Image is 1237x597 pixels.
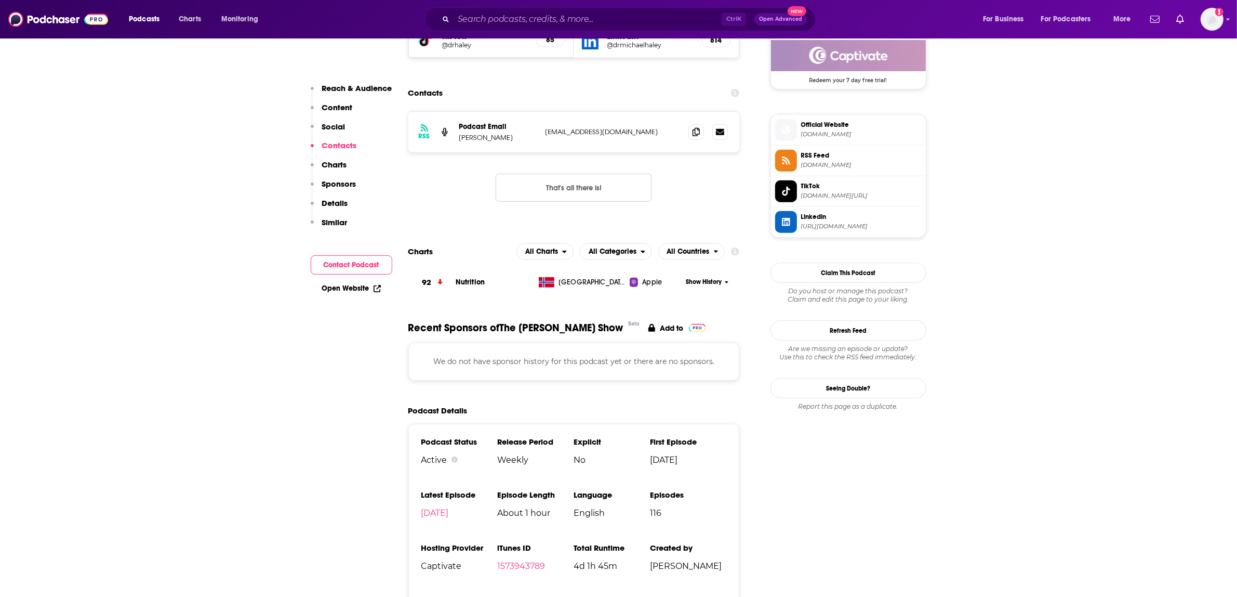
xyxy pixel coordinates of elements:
[544,35,556,44] h5: 85
[122,11,173,28] button: open menu
[322,179,356,189] p: Sponsors
[221,12,258,27] span: Monitoring
[311,140,357,160] button: Contacts
[710,36,722,45] h5: 814
[801,212,922,222] span: Linkedin
[546,127,681,136] p: [EMAIL_ADDRESS][DOMAIN_NAME]
[722,12,746,26] span: Ctrl K
[454,11,722,28] input: Search podcasts, credits, & more...
[801,131,922,138] span: drhaley.com
[1041,12,1091,27] span: For Podcasters
[419,132,430,140] h3: RSS
[421,437,498,447] h3: Podcast Status
[322,198,348,208] p: Details
[179,12,201,27] span: Charts
[456,278,485,287] a: Nutrition
[172,11,207,28] a: Charts
[983,12,1024,27] span: For Business
[322,83,392,93] p: Reach & Audience
[497,490,574,500] h3: Episode Length
[311,102,353,122] button: Content
[408,268,456,297] a: 92
[771,40,926,83] a: Captivate Deal: Redeem your 7 day free trial!
[754,13,807,25] button: Open AdvancedNew
[1034,11,1106,28] button: open menu
[801,192,922,200] span: tiktok.com/@drhaley
[775,211,922,233] a: Linkedin[URL][DOMAIN_NAME]
[650,437,726,447] h3: First Episode
[574,561,650,571] span: 4d 1h 45m
[1146,10,1164,28] a: Show notifications dropdown
[311,255,392,275] button: Contact Podcast
[770,287,926,295] span: Do you host or manage this podcast?
[408,321,623,334] span: Recent Sponsors of The [PERSON_NAME] Show
[574,437,650,447] h3: Explicit
[1215,8,1223,16] svg: Add a profile image
[558,277,626,288] span: Norway
[630,277,682,288] a: Apple
[658,243,725,260] button: open menu
[801,181,922,191] span: TikTok
[497,561,545,571] a: 1573943789
[516,243,574,260] button: open menu
[525,248,558,255] span: All Charts
[421,561,498,571] span: Captivate
[658,243,725,260] h2: Countries
[574,455,650,465] span: No
[408,406,468,416] h2: Podcast Details
[421,490,498,500] h3: Latest Episode
[686,278,722,287] span: Show History
[788,6,806,16] span: New
[667,248,710,255] span: All Countries
[435,7,826,31] div: Search podcasts, credits, & more...
[589,248,636,255] span: All Categories
[770,287,926,304] div: Claim and edit this page to your liking.
[689,324,706,332] img: Pro Logo
[650,561,726,571] span: [PERSON_NAME]
[322,284,381,293] a: Open Website
[574,490,650,500] h3: Language
[775,119,922,141] a: Official Website[DOMAIN_NAME]
[642,277,662,288] span: Apple
[607,41,693,49] a: @drmichaelhaley
[459,133,537,142] p: [PERSON_NAME]
[408,246,433,256] h2: Charts
[775,180,922,202] a: TikTok[DOMAIN_NAME][URL]
[322,217,348,227] p: Similar
[311,160,347,179] button: Charts
[497,455,574,465] span: Weekly
[682,278,732,287] button: Show History
[1172,10,1188,28] a: Show notifications dropdown
[322,102,353,112] p: Content
[574,543,650,553] h3: Total Runtime
[770,263,926,283] button: Claim This Podcast
[775,150,922,172] a: RSS Feed[DOMAIN_NAME]
[442,41,528,49] a: @drhaley
[311,198,348,217] button: Details
[496,174,651,202] button: Nothing here.
[771,71,926,84] span: Redeem your 7 day free trial!
[650,508,726,518] span: 116
[421,543,498,553] h3: Hosting Provider
[660,323,684,333] p: Add to
[408,83,443,103] h2: Contacts
[516,243,574,260] h2: Platforms
[8,9,108,29] img: Podchaser - Follow, Share and Rate Podcasts
[759,17,802,22] span: Open Advanced
[976,11,1037,28] button: open menu
[580,243,652,260] button: open menu
[422,277,431,289] h3: 92
[497,437,574,447] h3: Release Period
[801,161,922,169] span: feeds.captivate.fm
[771,40,926,71] img: Captivate Deal: Redeem your 7 day free trial!
[421,508,449,518] a: [DATE]
[421,356,727,367] p: We do not have sponsor history for this podcast yet or there are no sponsors.
[459,122,537,131] p: Podcast Email
[311,83,392,102] button: Reach & Audience
[311,217,348,237] button: Similar
[311,122,345,141] button: Social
